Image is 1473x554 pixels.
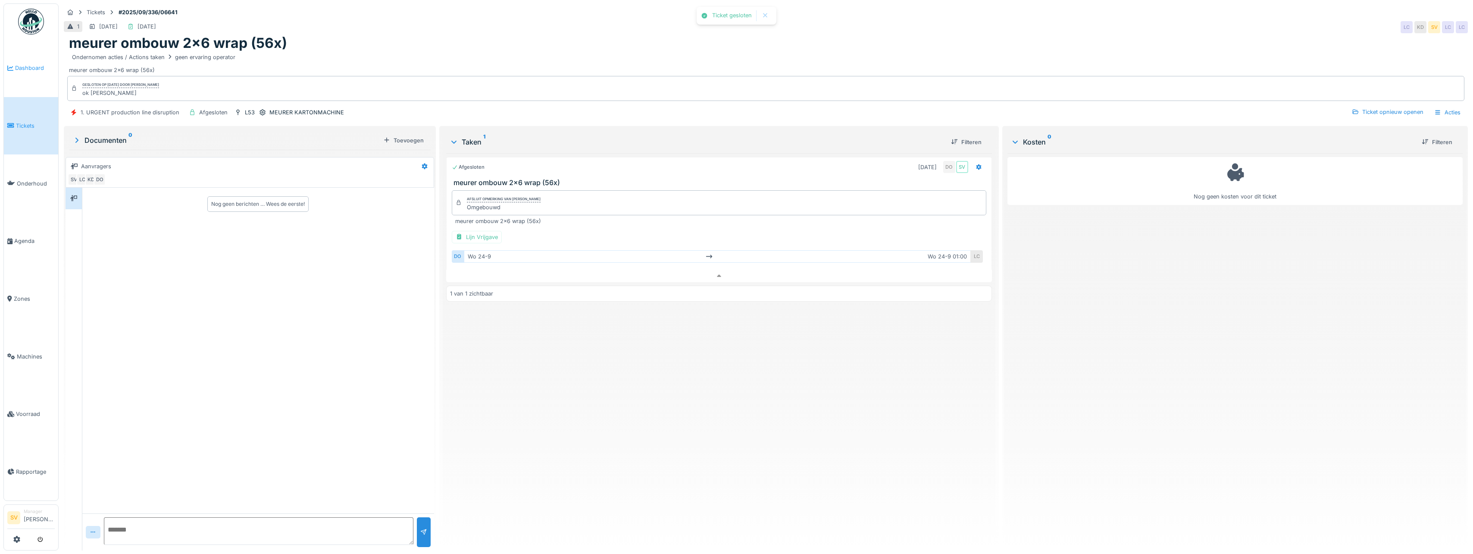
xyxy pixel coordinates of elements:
[24,508,55,515] div: Manager
[467,203,541,211] div: Omgebouwd
[7,508,55,529] a: SV Manager[PERSON_NAME]
[4,154,58,212] a: Onderhoud
[128,135,132,145] sup: 0
[464,250,971,263] div: wo 24-9 wo 24-9 01:00
[81,162,111,170] div: Aanvragers
[467,196,541,202] div: Afsluit opmerking van [PERSON_NAME]
[14,295,55,303] span: Zones
[76,173,88,186] div: LC
[1430,106,1464,119] div: Acties
[69,52,1463,74] div: meurer ombouw 2x6 wrap (56x)
[211,200,305,208] div: Nog geen berichten … Wees de eerste!
[1401,21,1413,33] div: LC
[483,137,485,147] sup: 1
[453,179,988,187] h3: meurer ombouw 2x6 wrap (56x)
[948,136,985,148] div: Filteren
[14,237,55,245] span: Agenda
[1428,21,1440,33] div: SV
[1348,106,1427,118] div: Ticket opnieuw openen
[82,82,159,88] div: Gesloten op [DATE] door [PERSON_NAME]
[4,39,58,97] a: Dashboard
[82,89,159,97] div: ok [PERSON_NAME]
[450,137,944,147] div: Taken
[72,135,380,145] div: Documenten
[68,173,80,186] div: SV
[69,35,287,51] h1: meurer ombouw 2x6 wrap (56x)
[4,443,58,501] a: Rapportage
[1011,137,1415,147] div: Kosten
[1418,136,1456,148] div: Filteren
[15,64,55,72] span: Dashboard
[85,173,97,186] div: KD
[4,212,58,270] a: Agenda
[4,270,58,328] a: Zones
[87,8,105,16] div: Tickets
[4,97,58,155] a: Tickets
[115,8,181,16] strong: #2025/09/336/06641
[245,108,255,116] div: L53
[17,353,55,361] span: Machines
[94,173,106,186] div: DO
[452,250,464,263] div: DO
[7,511,20,524] li: SV
[452,164,485,171] div: Afgesloten
[269,108,344,116] div: MEURER KARTONMACHINE
[1414,21,1426,33] div: KD
[452,231,502,243] div: Lijn Vrijgave
[4,385,58,443] a: Voorraad
[16,122,55,130] span: Tickets
[24,508,55,527] li: [PERSON_NAME]
[1013,161,1457,201] div: Nog geen kosten voor dit ticket
[380,135,427,146] div: Toevoegen
[72,53,235,61] div: Ondernomen acties / Actions taken geen ervaring operator
[943,161,955,173] div: DO
[450,290,493,298] div: 1 van 1 zichtbaar
[99,22,118,31] div: [DATE]
[18,9,44,35] img: Badge_color-CXgf-gQk.svg
[1442,21,1454,33] div: LC
[971,250,983,263] div: LC
[956,161,968,173] div: SV
[712,12,752,19] div: Ticket gesloten
[1048,137,1051,147] sup: 0
[16,410,55,418] span: Voorraad
[1456,21,1468,33] div: LC
[4,327,58,385] a: Machines
[17,179,55,188] span: Onderhoud
[455,217,986,225] div: meurer ombouw 2x6 wrap (56x)
[77,22,79,31] div: 1
[138,22,156,31] div: [DATE]
[199,108,228,116] div: Afgesloten
[918,163,937,171] div: [DATE]
[81,108,179,116] div: 1. URGENT production line disruption
[16,468,55,476] span: Rapportage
